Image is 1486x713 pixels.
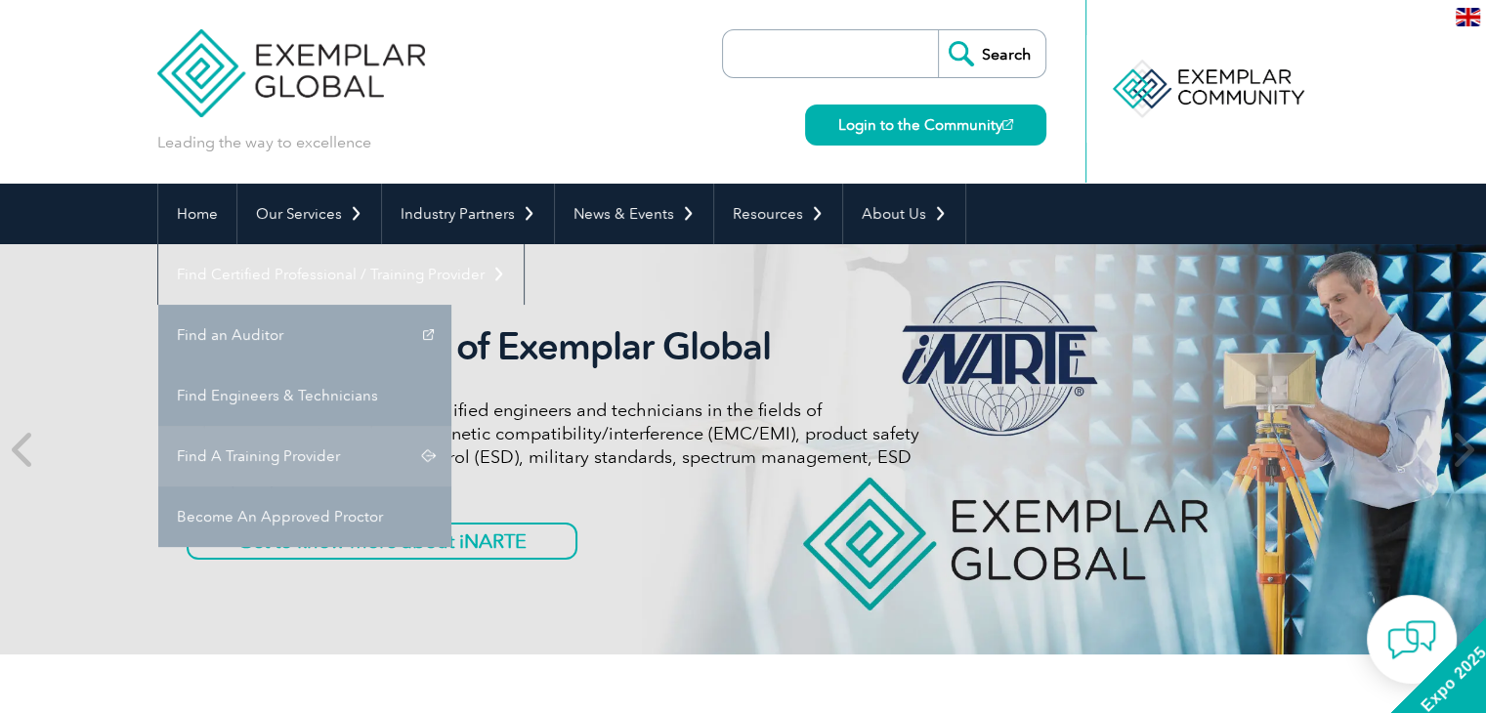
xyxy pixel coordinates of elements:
[1456,8,1480,26] img: en
[714,184,842,244] a: Resources
[555,184,713,244] a: News & Events
[187,398,919,492] p: iNARTE certifications are for qualified engineers and technicians in the fields of telecommunicat...
[237,184,381,244] a: Our Services
[158,305,451,365] a: Find an Auditor
[805,105,1046,146] a: Login to the Community
[382,184,554,244] a: Industry Partners
[158,244,524,305] a: Find Certified Professional / Training Provider
[187,324,919,369] h2: iNARTE is a Part of Exemplar Global
[157,132,371,153] p: Leading the way to excellence
[158,426,451,486] a: Find A Training Provider
[158,184,236,244] a: Home
[158,365,451,426] a: Find Engineers & Technicians
[938,30,1045,77] input: Search
[158,486,451,547] a: Become An Approved Proctor
[1387,615,1436,664] img: contact-chat.png
[1002,119,1013,130] img: open_square.png
[843,184,965,244] a: About Us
